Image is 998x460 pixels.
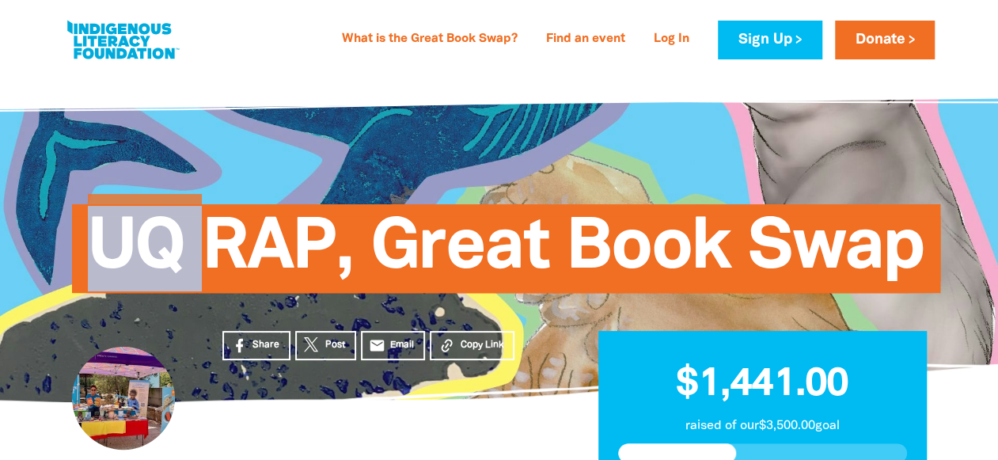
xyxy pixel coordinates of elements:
[676,367,848,403] span: $1,441.00
[252,338,279,352] span: Share
[390,338,414,352] span: Email
[361,331,426,360] a: emailEmail
[718,21,822,59] a: Sign Up
[222,331,290,360] a: Share
[295,331,356,360] a: Post
[369,337,385,354] i: email
[537,27,635,52] a: Find an event
[835,21,935,59] a: Donate
[618,416,907,435] p: raised of our $3,500.00 goal
[332,27,527,52] a: What is the Great Book Swap?
[460,338,503,352] span: Copy Link
[644,27,699,52] a: Log In
[88,216,924,293] span: UQ RAP, Great Book Swap
[430,331,514,360] button: Copy Link
[325,338,345,352] span: Post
